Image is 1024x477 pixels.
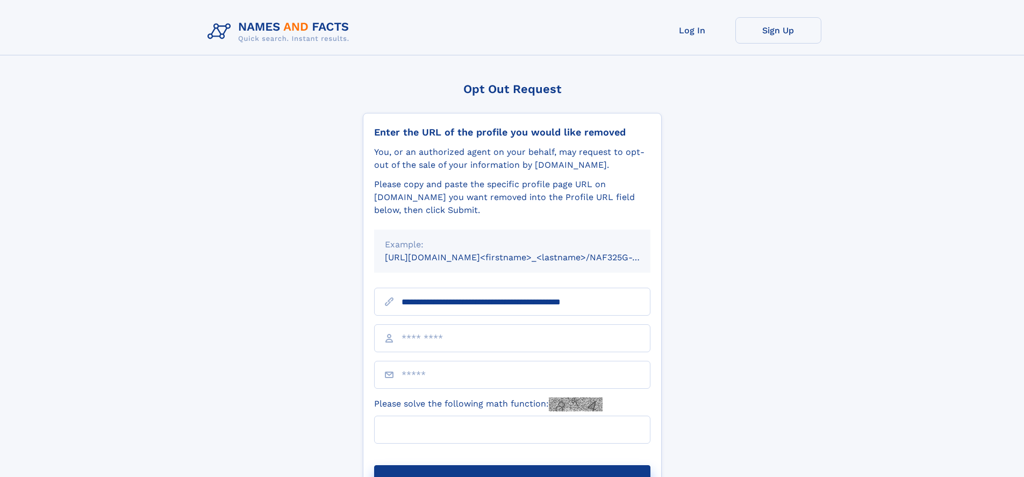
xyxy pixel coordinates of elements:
div: Opt Out Request [363,82,662,96]
small: [URL][DOMAIN_NAME]<firstname>_<lastname>/NAF325G-xxxxxxxx [385,252,671,262]
div: Please copy and paste the specific profile page URL on [DOMAIN_NAME] you want removed into the Pr... [374,178,650,217]
img: Logo Names and Facts [203,17,358,46]
label: Please solve the following math function: [374,397,603,411]
div: Enter the URL of the profile you would like removed [374,126,650,138]
div: You, or an authorized agent on your behalf, may request to opt-out of the sale of your informatio... [374,146,650,172]
a: Sign Up [735,17,821,44]
div: Example: [385,238,640,251]
a: Log In [649,17,735,44]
